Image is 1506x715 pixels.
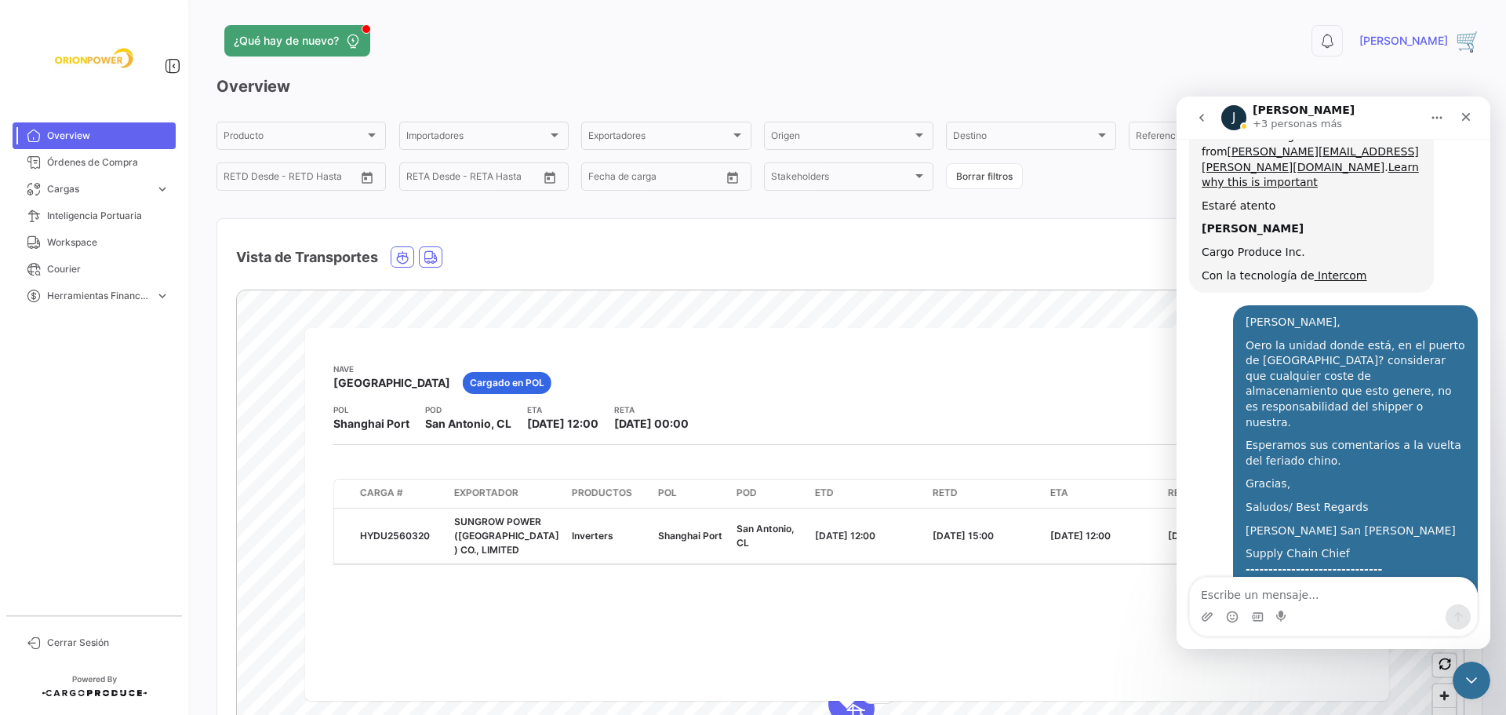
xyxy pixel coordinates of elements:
[527,417,598,430] span: [DATE] 12:00
[448,479,566,507] datatable-header-cell: Exportador
[1044,479,1162,507] datatable-header-cell: ETA
[47,235,169,250] span: Workspace
[1050,529,1111,541] span: [DATE] 12:00
[333,416,409,432] span: Shanghai Port
[333,403,409,416] app-card-info-title: POL
[572,529,613,541] span: Inverters
[13,256,176,283] a: Courier
[224,25,370,57] button: ¿Qué hay de nuevo?
[391,247,413,267] button: Ocean
[882,688,888,702] span: 3
[406,133,547,144] span: Importadores
[658,529,722,541] span: Shanghai Port
[55,19,133,97] img: f26a05d0-2fea-4301-a0f6-b8409df5d1eb.jpeg
[588,173,617,184] input: Desde
[538,166,562,189] button: Open calendar
[926,479,1044,507] datatable-header-cell: RETD
[354,479,448,507] datatable-header-cell: Carga #
[815,485,834,499] span: ETD
[236,246,378,268] h4: Vista de Transportes
[47,182,149,196] span: Cargas
[13,122,176,149] a: Overview
[614,417,689,430] span: [DATE] 00:00
[425,416,511,432] span: San Antonio, CL
[420,247,442,267] button: Land
[737,485,757,499] span: POD
[13,202,176,229] a: Inteligencia Portuaria
[737,522,795,548] span: San Antonio, CL
[1168,529,1231,541] span: [DATE] 00:00
[721,166,744,189] button: Open calendar
[155,289,169,303] span: expand_more
[1433,684,1456,707] button: Zoom in
[333,363,450,375] app-card-info-title: Nave
[1177,97,1490,649] iframe: Intercom live chat
[234,33,339,49] span: ¿Qué hay de nuevo?
[1456,28,1481,53] img: 32(1).png
[47,289,149,303] span: Herramientas Financieras
[572,485,632,499] span: Productos
[1050,485,1068,499] span: ETA
[815,529,875,541] span: [DATE] 12:00
[224,173,252,184] input: Desde
[933,485,958,499] span: RETD
[446,173,508,184] input: Hasta
[47,155,169,170] span: Órdenes de Compra
[216,75,1481,97] h3: Overview
[1453,662,1490,699] iframe: Intercom live chat
[470,376,544,390] span: Cargado en POL
[771,133,912,144] span: Origen
[47,262,169,276] span: Courier
[454,515,559,555] span: SUNGROW POWER ([GEOGRAPHIC_DATA]) CO., LIMITED
[566,479,652,507] datatable-header-cell: Productos
[355,166,379,189] button: Open calendar
[1168,485,1192,499] span: RETA
[658,485,677,499] span: POL
[771,173,912,184] span: Stakeholders
[1162,479,1279,507] datatable-header-cell: RETA
[454,485,518,499] span: Exportador
[809,479,926,507] datatable-header-cell: ETD
[527,403,598,416] app-card-info-title: ETA
[614,403,689,416] app-card-info-title: RETA
[47,636,169,650] span: Cerrar Sesión
[13,149,176,176] a: Órdenes de Compra
[425,403,511,416] app-card-info-title: POD
[953,133,1094,144] span: Destino
[588,133,729,144] span: Exportadores
[47,209,169,223] span: Inteligencia Portuaria
[627,173,690,184] input: Hasta
[333,375,450,391] span: [GEOGRAPHIC_DATA]
[946,163,1023,189] button: Borrar filtros
[933,529,994,541] span: [DATE] 15:00
[155,182,169,196] span: expand_more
